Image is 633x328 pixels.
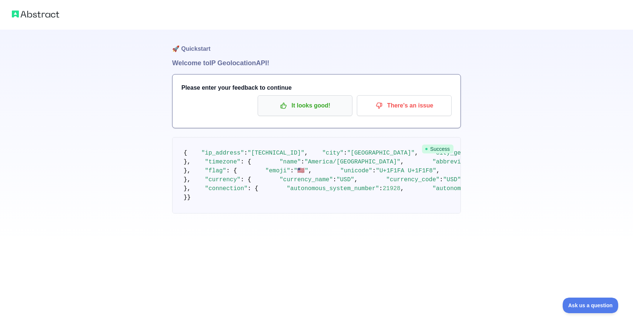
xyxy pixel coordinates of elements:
[386,176,439,183] span: "currency_code"
[563,298,618,313] iframe: Toggle Customer Support
[333,176,336,183] span: :
[347,150,415,156] span: "[GEOGRAPHIC_DATA]"
[290,168,294,174] span: :
[357,95,452,116] button: There's an issue
[205,185,248,192] span: "connection"
[383,185,401,192] span: 21928
[287,185,379,192] span: "autonomous_system_number"
[294,168,308,174] span: "🇺🇸"
[443,176,461,183] span: "USD"
[362,99,446,112] p: There's an issue
[205,176,241,183] span: "currency"
[205,168,227,174] span: "flag"
[304,159,400,165] span: "America/[GEOGRAPHIC_DATA]"
[172,30,461,58] h1: 🚀 Quickstart
[248,185,258,192] span: : {
[244,150,248,156] span: :
[248,150,305,156] span: "[TECHNICAL_ID]"
[372,168,376,174] span: :
[279,176,333,183] span: "currency_name"
[265,168,290,174] span: "emoji"
[354,176,358,183] span: ,
[279,159,301,165] span: "name"
[322,150,344,156] span: "city"
[263,99,347,112] p: It looks good!
[401,159,404,165] span: ,
[432,159,482,165] span: "abbreviation"
[344,150,347,156] span: :
[436,168,440,174] span: ,
[258,95,352,116] button: It looks good!
[308,168,312,174] span: ,
[301,159,305,165] span: :
[181,83,452,92] h3: Please enter your feedback to continue
[184,150,187,156] span: {
[226,168,237,174] span: : {
[241,176,251,183] span: : {
[432,185,546,192] span: "autonomous_system_organization"
[379,185,383,192] span: :
[205,159,241,165] span: "timezone"
[340,168,372,174] span: "unicode"
[304,150,308,156] span: ,
[336,176,354,183] span: "USD"
[172,58,461,68] h1: Welcome to IP Geolocation API!
[401,185,404,192] span: ,
[201,150,244,156] span: "ip_address"
[12,9,59,19] img: Abstract logo
[241,159,251,165] span: : {
[439,176,443,183] span: :
[376,168,436,174] span: "U+1F1FA U+1F1F8"
[415,150,418,156] span: ,
[422,145,453,153] span: Success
